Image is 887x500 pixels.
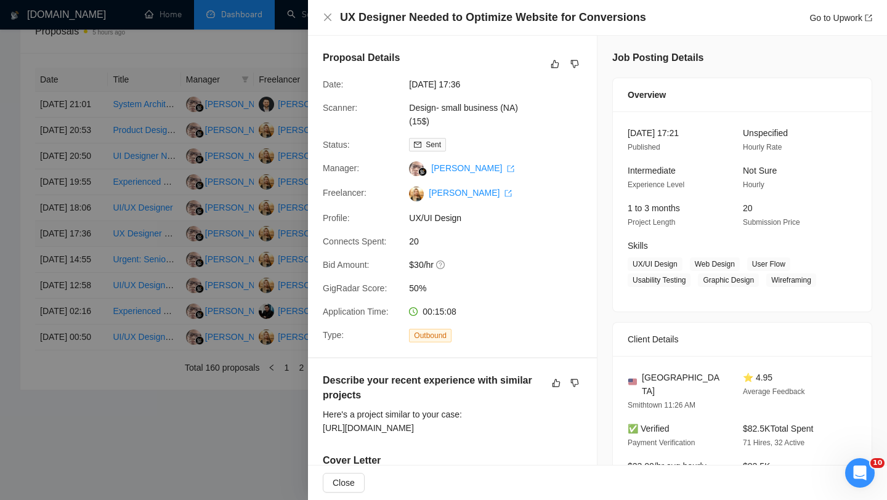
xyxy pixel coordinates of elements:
[628,128,679,138] span: [DATE] 17:21
[628,438,695,447] span: Payment Verification
[628,203,680,213] span: 1 to 3 months
[409,78,594,91] span: [DATE] 17:36
[628,166,676,175] span: Intermediate
[323,50,400,65] h5: Proposal Details
[409,235,594,248] span: 20
[323,163,359,173] span: Manager:
[570,378,579,388] span: dislike
[423,307,456,317] span: 00:15:08
[323,260,370,270] span: Bid Amount:
[743,143,782,151] span: Hourly Rate
[323,453,381,468] h5: Cover Letter
[429,188,512,198] a: [PERSON_NAME] export
[628,461,707,485] span: $23.00/hr avg hourly rate paid
[323,12,333,22] span: close
[323,283,387,293] span: GigRadar Score:
[426,140,441,149] span: Sent
[628,88,666,102] span: Overview
[567,376,582,390] button: dislike
[628,377,637,386] img: 🇺🇸
[743,387,805,396] span: Average Feedback
[504,190,512,197] span: export
[323,213,350,223] span: Profile:
[570,59,579,69] span: dislike
[743,424,813,433] span: $82.5K Total Spent
[628,218,675,227] span: Project Length
[551,59,559,69] span: like
[567,57,582,71] button: dislike
[323,408,582,435] div: Here's a project similar to your case: [URL][DOMAIN_NAME]
[642,371,723,398] span: [GEOGRAPHIC_DATA]
[323,307,389,317] span: Application Time:
[552,378,561,388] span: like
[409,307,418,316] span: clock-circle
[628,257,682,271] span: UX/UI Design
[612,50,703,65] h5: Job Posting Details
[431,163,514,173] a: [PERSON_NAME] export
[766,273,816,287] span: Wireframing
[809,13,872,23] a: Go to Upworkexport
[323,12,333,23] button: Close
[690,257,740,271] span: Web Design
[548,57,562,71] button: like
[628,241,648,251] span: Skills
[628,180,684,189] span: Experience Level
[323,79,343,89] span: Date:
[549,376,564,390] button: like
[409,211,594,225] span: UX/UI Design
[414,141,421,148] span: mail
[418,167,427,176] img: gigradar-bm.png
[436,260,446,270] span: question-circle
[409,103,518,126] a: Design- small business (NA)(15$)
[747,257,790,271] span: User Flow
[845,458,875,488] iframe: Intercom live chat
[323,236,387,246] span: Connects Spent:
[323,373,543,403] h5: Describe your recent experience with similar projects
[628,143,660,151] span: Published
[698,273,759,287] span: Graphic Design
[743,203,753,213] span: 20
[409,329,452,342] span: Outbound
[743,166,777,175] span: Not Sure
[628,273,691,287] span: Usability Testing
[409,281,594,295] span: 50%
[743,180,764,189] span: Hourly
[323,188,367,198] span: Freelancer:
[323,140,350,150] span: Status:
[628,424,670,433] span: ✅ Verified
[507,165,514,172] span: export
[333,476,355,490] span: Close
[628,401,695,409] span: Smithtown 11:26 AM
[628,323,857,356] div: Client Details
[323,103,357,113] span: Scanner:
[409,258,594,272] span: $30/hr
[743,461,770,471] span: $82.5K
[340,10,646,25] h4: UX Designer Needed to Optimize Website for Conversions
[743,438,804,447] span: 71 Hires, 32 Active
[409,187,424,201] img: c1VvKIttGVViXNJL2ESZaUf3zaf4LsFQKa-J0jOo-moCuMrl1Xwh1qxgsHaISjvPQe
[323,330,344,340] span: Type:
[865,14,872,22] span: export
[743,218,800,227] span: Submission Price
[323,473,365,493] button: Close
[743,128,788,138] span: Unspecified
[743,373,772,382] span: ⭐ 4.95
[870,458,885,468] span: 10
